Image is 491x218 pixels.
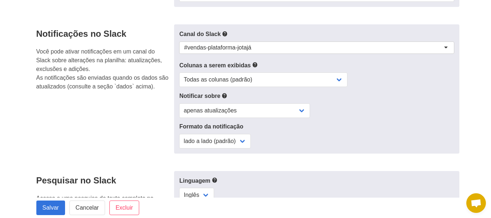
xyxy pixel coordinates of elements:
[179,31,221,37] font: Canal do Slack
[69,201,105,215] a: Cancelar
[179,177,210,183] font: Linguagem
[36,48,162,72] font: Você pode ativar notificações em um canal do Slack sobre alterações na planilha: atualizações, ex...
[76,205,99,211] font: Cancelar
[184,44,251,51] font: #vendas-plataforma-jotajá
[36,201,65,215] input: Salvar
[179,62,251,68] font: Colunas a serem exibidas
[36,75,169,90] font: As notificações são enviadas quando os dados são atualizados (consulte a seção `dados` acima).
[466,193,486,213] div: Open chat
[179,123,243,130] font: Formato da notificação
[109,201,139,215] input: Excluir
[36,195,154,210] font: Acesso a uma pesquisa de texto completo no Slack.
[36,175,116,185] font: Pesquisar no Slack
[179,93,220,99] font: Notificar sobre
[36,29,126,39] font: Notificações no Slack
